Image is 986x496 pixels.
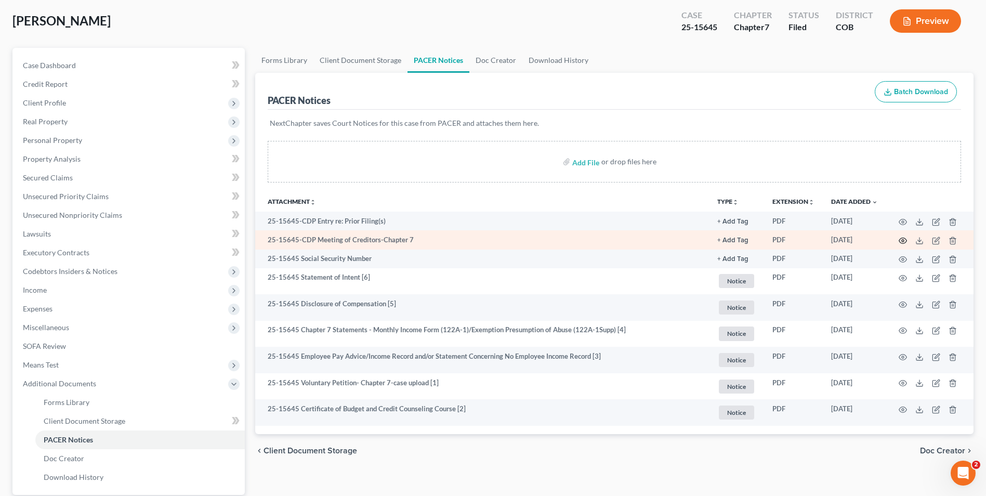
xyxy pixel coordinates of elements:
[407,48,469,73] a: PACER Notices
[719,353,754,367] span: Notice
[717,378,756,395] a: Notice
[719,406,754,420] span: Notice
[764,294,823,321] td: PDF
[15,75,245,94] a: Credit Report
[15,150,245,168] a: Property Analysis
[35,430,245,449] a: PACER Notices
[15,56,245,75] a: Case Dashboard
[313,48,407,73] a: Client Document Storage
[35,468,245,487] a: Download History
[765,22,769,32] span: 7
[255,399,709,426] td: 25-15645 Certificate of Budget and Credit Counseling Course [2]
[764,268,823,295] td: PDF
[732,199,739,205] i: unfold_more
[270,118,959,128] p: NextChapter saves Court Notices for this case from PACER and attaches them here.
[717,256,748,263] button: + Add Tag
[681,9,717,21] div: Case
[717,199,739,205] button: TYPEunfold_more
[255,447,264,455] i: chevron_left
[764,321,823,347] td: PDF
[469,48,522,73] a: Doc Creator
[719,380,754,394] span: Notice
[719,301,754,315] span: Notice
[35,393,245,412] a: Forms Library
[23,379,96,388] span: Additional Documents
[831,198,878,205] a: Date Added expand_more
[15,337,245,356] a: SOFA Review
[44,435,93,444] span: PACER Notices
[764,212,823,230] td: PDF
[836,21,873,33] div: COB
[717,404,756,421] a: Notice
[823,294,886,321] td: [DATE]
[894,87,948,96] span: Batch Download
[35,449,245,468] a: Doc Creator
[23,61,76,70] span: Case Dashboard
[717,325,756,342] a: Notice
[255,447,357,455] button: chevron_left Client Document Storage
[44,473,103,481] span: Download History
[764,373,823,400] td: PDF
[717,351,756,369] a: Notice
[35,412,245,430] a: Client Document Storage
[764,399,823,426] td: PDF
[717,218,748,225] button: + Add Tag
[872,199,878,205] i: expand_more
[44,454,84,463] span: Doc Creator
[255,230,709,249] td: 25-15645-CDP Meeting of Creditors-Chapter 7
[255,268,709,295] td: 25-15645 Statement of Intent [6]
[772,198,814,205] a: Extensionunfold_more
[734,21,772,33] div: Chapter
[719,327,754,341] span: Notice
[972,461,980,469] span: 2
[268,94,331,107] div: PACER Notices
[875,81,957,103] button: Batch Download
[719,274,754,288] span: Notice
[23,154,81,163] span: Property Analysis
[15,168,245,187] a: Secured Claims
[15,243,245,262] a: Executory Contracts
[15,187,245,206] a: Unsecured Priority Claims
[808,199,814,205] i: unfold_more
[268,198,316,205] a: Attachmentunfold_more
[264,447,357,455] span: Client Document Storage
[255,347,709,373] td: 25-15645 Employee Pay Advice/Income Record and/or Statement Concerning No Employee Income Record [3]
[23,136,82,145] span: Personal Property
[788,9,819,21] div: Status
[823,212,886,230] td: [DATE]
[764,250,823,268] td: PDF
[823,250,886,268] td: [DATE]
[255,250,709,268] td: 25-15645 Social Security Number
[823,399,886,426] td: [DATE]
[12,13,111,28] span: [PERSON_NAME]
[23,192,109,201] span: Unsecured Priority Claims
[23,117,68,126] span: Real Property
[23,323,69,332] span: Miscellaneous
[23,229,51,238] span: Lawsuits
[522,48,595,73] a: Download History
[717,216,756,226] a: + Add Tag
[23,342,66,350] span: SOFA Review
[23,285,47,294] span: Income
[920,447,965,455] span: Doc Creator
[255,48,313,73] a: Forms Library
[23,267,117,276] span: Codebtors Insiders & Notices
[15,206,245,225] a: Unsecured Nonpriority Claims
[717,235,756,245] a: + Add Tag
[788,21,819,33] div: Filed
[23,360,59,369] span: Means Test
[255,373,709,400] td: 25-15645 Voluntary Petition- Chapter 7-case upload [1]
[823,321,886,347] td: [DATE]
[23,211,122,219] span: Unsecured Nonpriority Claims
[23,304,52,313] span: Expenses
[823,268,886,295] td: [DATE]
[23,98,66,107] span: Client Profile
[255,212,709,230] td: 25-15645-CDP Entry re: Prior Filing(s)
[920,447,974,455] button: Doc Creator chevron_right
[764,230,823,249] td: PDF
[717,299,756,316] a: Notice
[823,230,886,249] td: [DATE]
[823,373,886,400] td: [DATE]
[44,416,125,425] span: Client Document Storage
[23,248,89,257] span: Executory Contracts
